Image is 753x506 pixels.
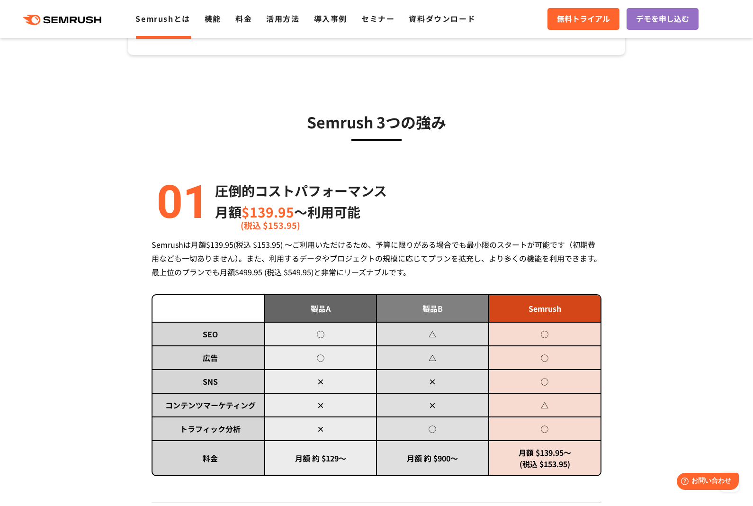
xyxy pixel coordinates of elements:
p: 月額 〜利用可能 [215,201,387,223]
span: $139.95 [242,202,294,221]
h3: Semrush 3つの強み [152,110,601,134]
td: 料金 [152,441,265,475]
p: 圧倒的コストパフォーマンス [215,180,387,201]
td: 月額 約 $129～ [265,441,377,475]
td: ◯ [489,322,601,346]
td: トラフィック分析 [152,417,265,441]
a: デモを申し込む [627,8,699,30]
td: ◯ [376,417,489,441]
td: ◯ [489,370,601,393]
a: 導入事例 [314,13,347,24]
img: alt [152,180,208,223]
span: デモを申し込む [636,13,689,25]
a: 料金 [235,13,252,24]
td: × [376,370,489,393]
td: ◯ [489,346,601,370]
a: 資料ダウンロード [409,13,475,24]
a: Semrushとは [135,13,190,24]
a: 活用方法 [266,13,299,24]
td: Semrush [489,295,601,322]
td: △ [489,393,601,417]
a: セミナー [361,13,394,24]
span: (税込 $153.95) [241,215,300,236]
a: 無料トライアル [547,8,619,30]
td: △ [376,322,489,346]
iframe: Help widget launcher [669,469,743,496]
td: SEO [152,322,265,346]
td: 製品A [265,295,377,322]
td: ◯ [265,322,377,346]
td: × [265,417,377,441]
td: × [265,393,377,417]
td: コンテンツマーケティング [152,393,265,417]
td: 月額 約 $900～ [376,441,489,475]
td: ◯ [265,346,377,370]
td: 月額 $139.95～ (税込 $153.95) [489,441,601,475]
td: 広告 [152,346,265,370]
td: △ [376,346,489,370]
div: Semrushは月額$139.95(税込 $153.95) ～ご利用いただけるため、予算に限りがある場合でも最小限のスタートが可能です（初期費用なども一切ありません）。また、利用するデータやプロ... [152,238,601,279]
td: 製品B [376,295,489,322]
td: SNS [152,370,265,393]
td: × [376,393,489,417]
td: ◯ [489,417,601,441]
a: 機能 [205,13,221,24]
td: × [265,370,377,393]
span: 無料トライアル [557,13,610,25]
